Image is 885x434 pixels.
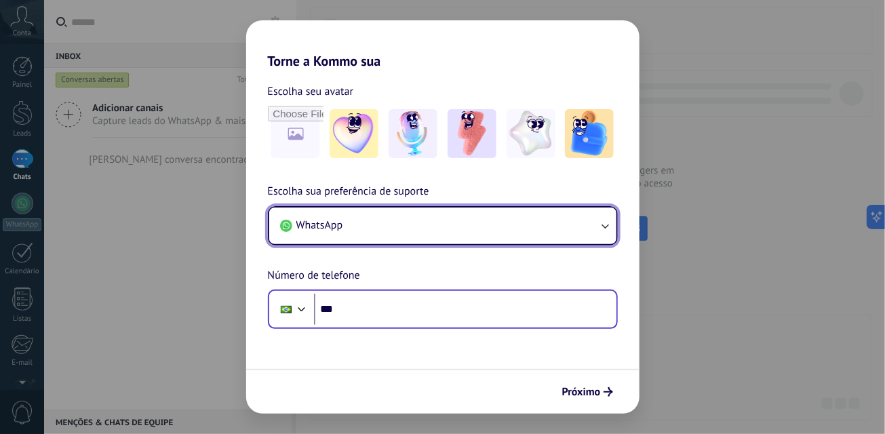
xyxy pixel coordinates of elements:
button: WhatsApp [269,208,616,244]
img: -5.jpeg [565,109,614,158]
span: Escolha sua preferência de suporte [268,183,429,201]
span: Próximo [562,387,601,397]
img: -4.jpeg [507,109,555,158]
span: Número de telefone [268,267,360,285]
span: WhatsApp [296,218,343,232]
button: Próximo [556,380,619,403]
h2: Torne a Kommo sua [246,20,640,69]
span: Escolha seu avatar [268,83,354,100]
img: -2.jpeg [389,109,437,158]
div: Brazil: + 55 [273,295,299,323]
img: -3.jpeg [448,109,496,158]
img: -1.jpeg [330,109,378,158]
